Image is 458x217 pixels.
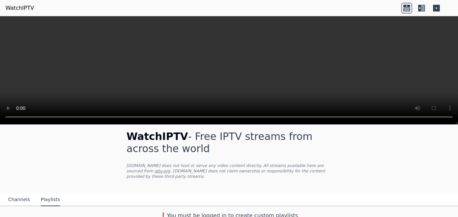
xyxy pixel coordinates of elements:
[8,193,30,206] button: Channels
[41,193,60,206] button: Playlists
[154,169,170,173] a: iptv-org
[126,130,188,142] span: WatchIPTV
[126,130,332,155] h1: - Free IPTV streams from across the world
[126,163,332,179] p: [DOMAIN_NAME] does not host or serve any video content directly. All streams available here are s...
[5,4,34,12] a: WatchIPTV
